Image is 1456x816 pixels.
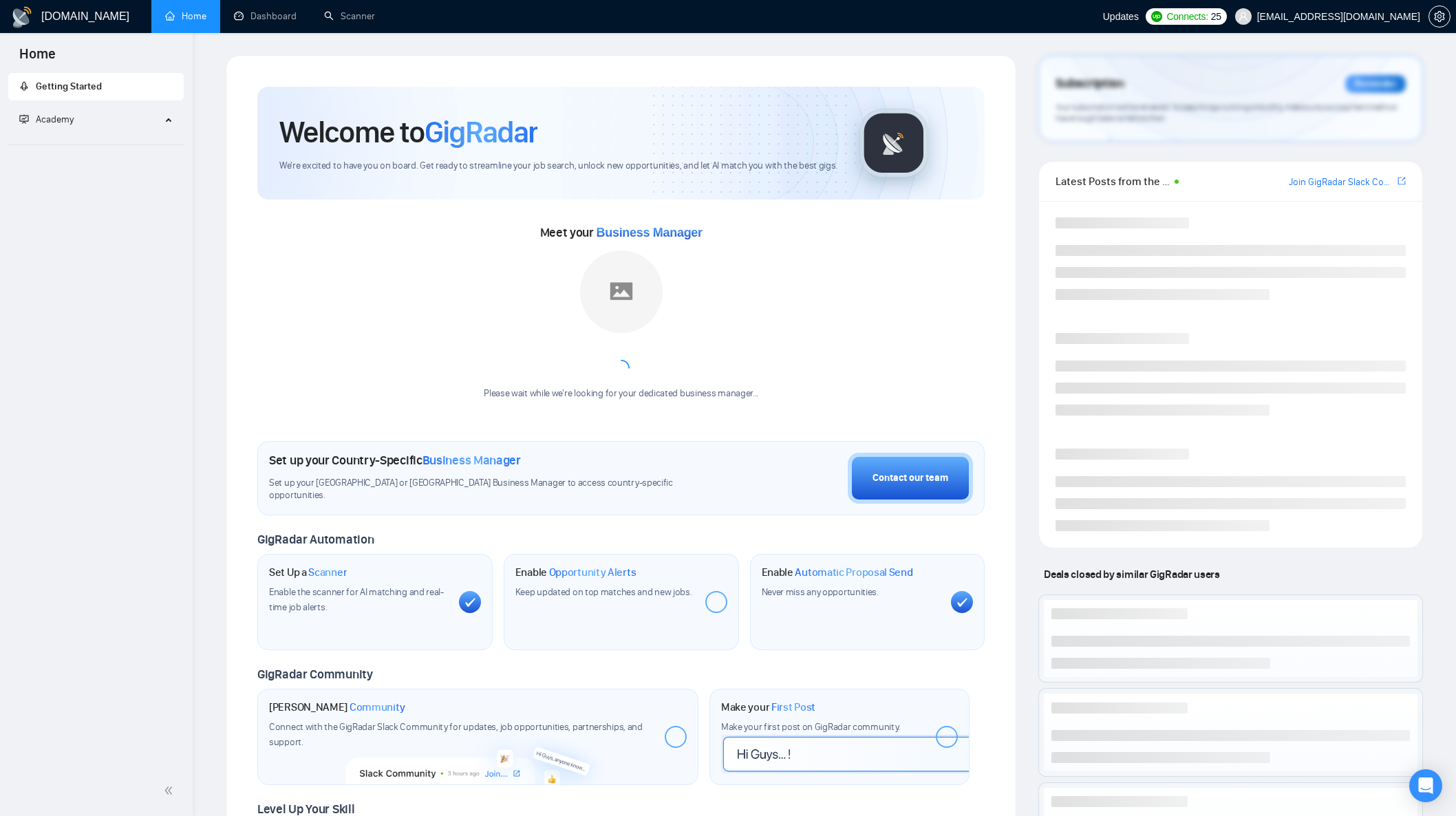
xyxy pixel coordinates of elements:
[36,114,74,125] span: Academy
[1289,175,1395,190] a: Join GigRadar Slack Community
[1056,102,1396,124] span: Your subscription will be renewed. To keep things running smoothly, make sure your payment method...
[422,453,521,468] span: Business Manager
[795,566,912,579] span: Automatic Proposal Send
[1428,11,1450,22] a: setting
[1056,72,1124,96] span: Subscription
[164,784,178,797] span: double-left
[549,566,636,579] span: Opportunity Alerts
[269,477,692,503] span: Set up your [GEOGRAPHIC_DATA] or [GEOGRAPHIC_DATA] Business Manager to access country-specific op...
[8,139,184,148] li: Academy Homepage
[611,357,632,378] span: loading
[762,586,879,598] span: Never miss any opportunities.
[1429,11,1450,22] span: setting
[1211,9,1221,24] span: 25
[257,532,374,547] span: GigRadar Automation
[1398,175,1406,186] span: export
[279,114,537,151] h1: Welcome to
[1239,12,1248,21] span: user
[1345,75,1406,93] div: Reminder
[19,81,29,91] span: rocket
[269,586,444,613] span: Enable the scanner for AI matching and real-time job alerts.
[1398,175,1406,188] a: export
[597,226,703,239] span: Business Manager
[269,453,521,468] h1: Set up your Country-Specific
[346,722,610,785] img: slackcommunity-bg.png
[11,6,33,28] img: logo
[234,10,297,22] a: dashboardDashboard
[350,700,405,714] span: Community
[515,566,636,579] h1: Enable
[1166,9,1208,24] span: Connects:
[848,453,973,504] button: Contact our team
[762,566,913,579] h1: Enable
[308,566,347,579] span: Scanner
[721,721,900,733] span: Make your first post on GigRadar community.
[721,700,815,714] h1: Make your
[540,225,703,240] span: Meet your
[1409,769,1442,802] div: Open Intercom Messenger
[1056,173,1170,190] span: Latest Posts from the GigRadar Community
[257,667,373,682] span: GigRadar Community
[269,566,347,579] h1: Set Up a
[324,10,375,22] a: searchScanner
[269,721,643,748] span: Connect with the GigRadar Slack Community for updates, job opportunities, partnerships, and support.
[1151,11,1162,22] img: upwork-logo.png
[475,387,767,400] div: Please wait while we're looking for your dedicated business manager...
[36,80,102,92] span: Getting Started
[425,114,537,151] span: GigRadar
[1038,562,1225,586] span: Deals closed by similar GigRadar users
[269,700,405,714] h1: [PERSON_NAME]
[19,114,29,124] span: fund-projection-screen
[8,73,184,100] li: Getting Started
[1428,6,1450,28] button: setting
[859,109,928,178] img: gigradar-logo.png
[872,471,948,486] div: Contact our team
[19,114,74,125] span: Academy
[165,10,206,22] a: homeHome
[580,250,663,333] img: placeholder.png
[771,700,815,714] span: First Post
[1103,11,1139,22] span: Updates
[8,44,67,73] span: Home
[279,160,837,173] span: We're excited to have you on board. Get ready to streamline your job search, unlock new opportuni...
[515,586,692,598] span: Keep updated on top matches and new jobs.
